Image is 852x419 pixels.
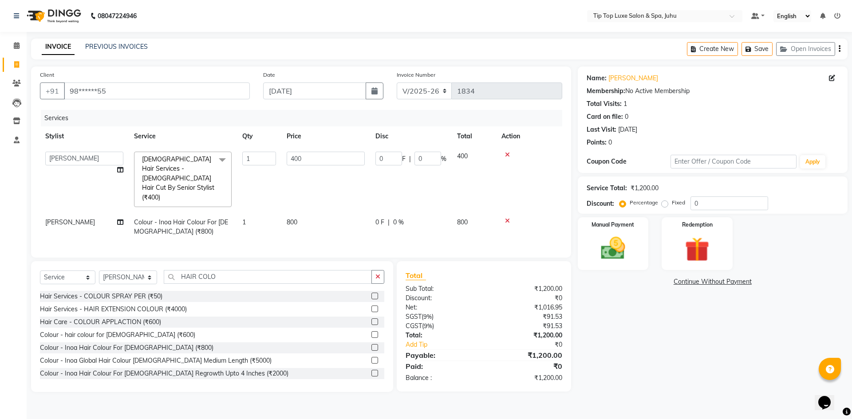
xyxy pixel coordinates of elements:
span: 800 [287,218,297,226]
span: 800 [457,218,468,226]
div: ₹1,200.00 [484,284,568,294]
div: ( ) [399,321,484,331]
div: Last Visit: [587,125,616,134]
button: +91 [40,82,65,99]
a: PREVIOUS INVOICES [85,43,148,51]
button: Save [742,42,773,56]
span: Total [406,271,426,280]
div: Discount: [587,199,614,208]
div: ₹0 [484,294,568,303]
div: Total: [399,331,484,340]
div: [DATE] [618,125,637,134]
div: Name: [587,74,607,83]
span: | [409,154,411,164]
div: Hair Care - COLOUR APPLACTION (₹600) [40,317,161,327]
div: Payable: [399,350,484,360]
img: logo [23,4,83,28]
div: Balance : [399,373,484,383]
th: Stylist [40,126,129,146]
div: Paid: [399,361,484,372]
div: ₹0 [498,340,568,349]
div: ₹91.53 [484,312,568,321]
div: ₹1,200.00 [484,331,568,340]
label: Invoice Number [397,71,435,79]
th: Action [496,126,562,146]
div: Card on file: [587,112,623,121]
iframe: chat widget [815,384,843,410]
th: Price [281,126,370,146]
span: % [441,154,446,164]
div: ₹0 [484,361,568,372]
div: Service Total: [587,184,627,193]
label: Percentage [630,199,658,207]
div: Net: [399,303,484,312]
div: ₹1,200.00 [484,350,568,360]
div: ₹91.53 [484,321,568,331]
a: x [160,193,164,201]
div: Services [41,110,569,126]
div: ₹1,016.95 [484,303,568,312]
span: 1 [242,218,246,226]
div: 0 [625,112,628,121]
label: Manual Payment [592,221,634,229]
div: Hair Services - COLOUR SPRAY PER (₹50) [40,292,162,301]
div: Points: [587,138,607,147]
th: Disc [370,126,452,146]
button: Open Invoices [776,42,835,56]
div: Colour - hair colour for [DEMOGRAPHIC_DATA] (₹600) [40,330,195,340]
div: Sub Total: [399,284,484,294]
div: No Active Membership [587,86,839,96]
th: Total [452,126,496,146]
div: Colour - Inoa Hair Colour For [DEMOGRAPHIC_DATA] (₹800) [40,343,213,352]
label: Fixed [672,199,685,207]
div: Hair Services - HAIR EXTENSION COLOUR (₹4000) [40,305,187,314]
input: Enter Offer / Coupon Code [671,155,797,168]
span: SGST [406,313,422,321]
a: [PERSON_NAME] [608,74,658,83]
th: Service [129,126,237,146]
input: Search or Scan [164,270,372,284]
span: 0 F [375,218,384,227]
button: Apply [800,155,825,168]
div: ₹1,200.00 [631,184,659,193]
th: Qty [237,126,281,146]
b: 08047224946 [98,4,137,28]
label: Date [263,71,275,79]
div: Membership: [587,86,625,96]
label: Redemption [682,221,713,229]
img: _cash.svg [593,234,633,262]
span: 0 % [393,218,404,227]
div: Colour - Inoa Global Hair Colour [DEMOGRAPHIC_DATA] Medium Length (₹5000) [40,356,272,365]
div: 1 [623,99,627,109]
div: 0 [608,138,612,147]
button: Create New [687,42,738,56]
span: | [388,218,390,227]
a: INVOICE [42,39,75,55]
input: Search by Name/Mobile/Email/Code [64,82,250,99]
span: [DEMOGRAPHIC_DATA] Hair Services - [DEMOGRAPHIC_DATA] Hair Cut By Senior Stylist (₹400) [142,155,214,201]
div: ( ) [399,312,484,321]
span: [PERSON_NAME] [45,218,95,226]
label: Client [40,71,54,79]
span: 9% [424,322,432,329]
span: CGST [406,322,422,330]
div: ₹1,200.00 [484,373,568,383]
a: Add Tip [399,340,498,349]
div: Coupon Code [587,157,671,166]
span: Colour - Inoa Hair Colour For [DEMOGRAPHIC_DATA] (₹800) [134,218,228,235]
span: 400 [457,152,468,160]
img: _gift.svg [677,234,717,265]
span: F [402,154,406,164]
a: Continue Without Payment [580,277,846,286]
div: Total Visits: [587,99,622,109]
div: Colour - Inoa Hair Colour For [DEMOGRAPHIC_DATA] Regrowth Upto 4 Inches (₹2000) [40,369,288,378]
span: 9% [423,313,432,320]
div: Discount: [399,294,484,303]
